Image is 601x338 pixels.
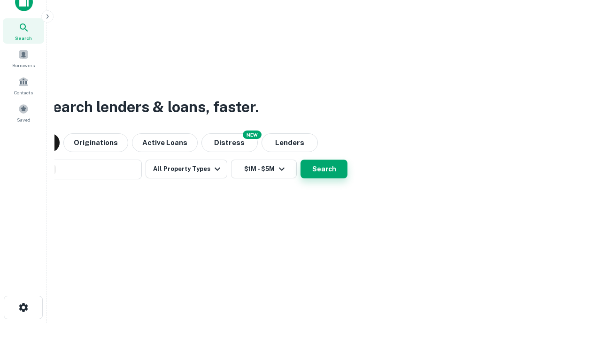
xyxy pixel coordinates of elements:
h3: Search lenders & loans, faster. [43,96,259,118]
div: NEW [243,131,262,139]
button: Lenders [262,133,318,152]
button: Active Loans [132,133,198,152]
span: Search [15,34,32,42]
a: Contacts [3,73,44,98]
a: Saved [3,100,44,125]
span: Saved [17,116,31,123]
button: Originations [63,133,128,152]
iframe: Chat Widget [554,263,601,308]
a: Borrowers [3,46,44,71]
button: $1M - $5M [231,160,297,178]
span: Borrowers [12,61,35,69]
a: Search [3,18,44,44]
button: Search distressed loans with lien and other non-mortgage details. [201,133,258,152]
span: Contacts [14,89,33,96]
button: Search [300,160,347,178]
button: All Property Types [146,160,227,178]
